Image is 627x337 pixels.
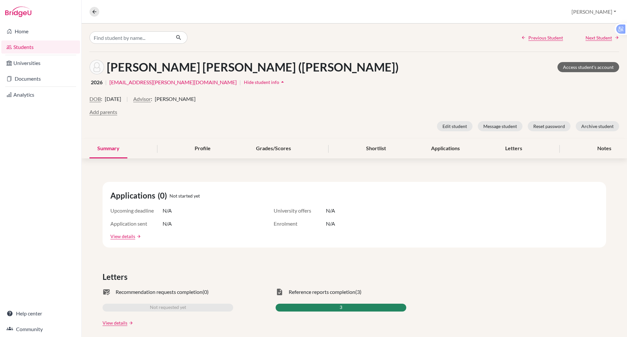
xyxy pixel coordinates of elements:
[89,95,101,103] button: DOB
[423,139,468,158] div: Applications
[569,6,619,18] button: [PERSON_NAME]
[89,108,117,116] button: Add parents
[150,304,186,312] span: Not requested yet
[279,79,286,85] i: arrow_drop_up
[239,78,241,86] span: |
[244,77,286,87] button: Hide student infoarrow_drop_up
[1,56,80,70] a: Universities
[289,288,355,296] span: Reference reports completion
[1,307,80,320] a: Help center
[107,60,399,74] h1: [PERSON_NAME] [PERSON_NAME] ([PERSON_NAME])
[110,207,163,215] span: Upcoming deadline
[1,40,80,54] a: Students
[274,220,326,228] span: Enrolment
[478,121,522,131] button: Message student
[355,288,362,296] span: (3)
[126,95,128,108] span: |
[1,25,80,38] a: Home
[127,321,133,325] a: arrow_forward
[103,319,127,326] a: View details
[586,34,619,41] a: Next Student
[105,78,107,86] span: |
[202,288,209,296] span: (0)
[101,95,102,103] span: :
[91,78,103,86] span: 2026
[244,79,279,85] span: Hide student info
[89,139,127,158] div: Summary
[326,220,335,228] span: N/A
[109,78,237,86] a: [EMAIL_ADDRESS][PERSON_NAME][DOMAIN_NAME]
[110,190,158,201] span: Applications
[133,95,151,103] button: Advisor
[248,139,299,158] div: Grades/Scores
[135,234,141,239] a: arrow_forward
[589,139,619,158] div: Notes
[521,34,563,41] a: Previous Student
[1,72,80,85] a: Documents
[276,288,283,296] span: task
[358,139,394,158] div: Shortlist
[1,88,80,101] a: Analytics
[528,34,563,41] span: Previous Student
[497,139,530,158] div: Letters
[340,304,342,312] span: 3
[163,220,172,228] span: N/A
[274,207,326,215] span: University offers
[586,34,612,41] span: Next Student
[5,7,31,17] img: Bridge-U
[105,95,121,103] span: [DATE]
[528,121,571,131] button: Reset password
[89,60,104,74] img: Ivan Gabriel Arellano (Ivan) Mijares's avatar
[103,271,130,283] span: Letters
[1,323,80,336] a: Community
[576,121,619,131] button: Archive student
[116,288,202,296] span: Recommendation requests completion
[110,233,135,240] a: View details
[89,31,170,44] input: Find student by name...
[155,95,196,103] span: [PERSON_NAME]
[169,192,200,199] span: Not started yet
[158,190,169,201] span: (0)
[103,288,110,296] span: mark_email_read
[326,207,335,215] span: N/A
[163,207,172,215] span: N/A
[437,121,473,131] button: Edit student
[151,95,152,103] span: :
[557,62,619,72] a: Access student's account
[110,220,163,228] span: Application sent
[187,139,218,158] div: Profile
